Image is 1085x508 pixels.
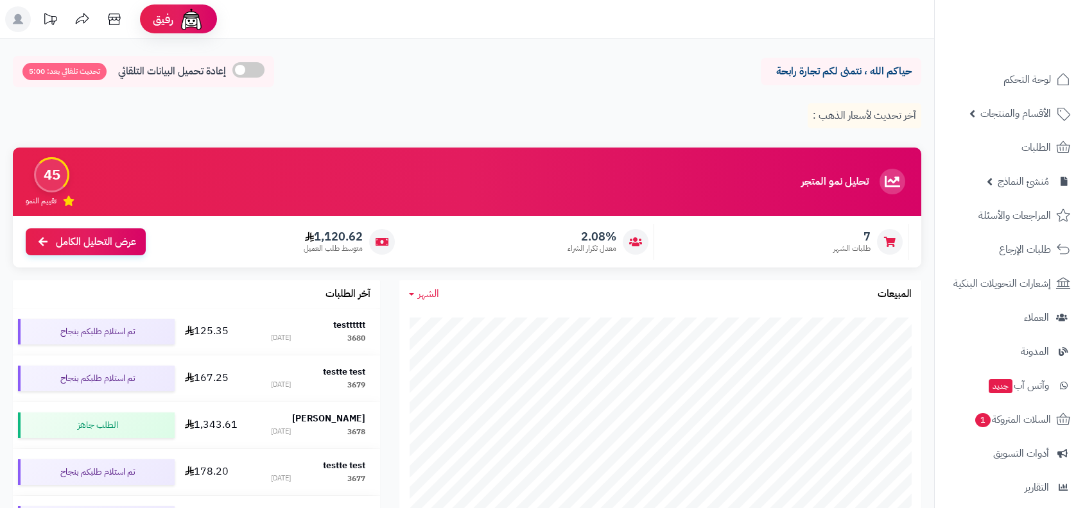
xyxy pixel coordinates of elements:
[1021,139,1051,157] span: الطلبات
[808,103,921,128] p: آخر تحديث لأسعار الذهب :
[118,64,226,79] span: إعادة تحميل البيانات التلقائي
[833,243,871,254] span: طلبات الشهر
[833,230,871,244] span: 7
[18,366,175,391] div: تم استلام طلبكم بنجاح
[942,336,1077,367] a: المدونة
[304,243,363,254] span: متوسط طلب العميل
[942,64,1077,95] a: لوحة التحكم
[180,402,256,448] td: 1,343.61
[980,105,1051,123] span: الأقسام والمنتجات
[993,444,1049,462] span: أدوات التسويق
[942,302,1077,333] a: العملاء
[271,380,291,391] div: [DATE]
[568,243,616,254] span: معدل تكرار الشراء
[347,473,365,484] div: 3677
[942,370,1077,401] a: وآتس آبجديد
[942,268,1077,299] a: إشعارات التحويلات البنكية
[271,473,291,484] div: [DATE]
[292,412,365,425] strong: [PERSON_NAME]
[347,333,365,344] div: 3680
[323,459,365,472] strong: testte test
[942,438,1077,469] a: أدوات التسويق
[999,241,1051,258] span: طلبات الإرجاع
[18,459,175,485] div: تم استلام طلبكم بنجاح
[26,228,146,256] a: عرض التحليل الكامل
[974,411,1051,428] span: السلات المتروكة
[56,235,136,250] span: عرض التحليل الكامل
[418,286,439,301] span: الشهر
[998,35,1073,62] img: logo-2.png
[1003,71,1051,89] span: لوحة التحكم
[1024,309,1049,326] span: العملاء
[325,289,370,300] h3: آخر الطلبات
[34,6,66,35] a: تحديثات المنصة
[333,318,365,332] strong: testttttt
[942,132,1077,163] a: الطلبات
[347,380,365,391] div: 3679
[1021,343,1049,360] span: المدونة
[770,64,912,79] p: حياكم الله ، نتمنى لكم تجارة رابحة
[271,333,291,344] div: [DATE]
[1025,478,1049,496] span: التقارير
[153,12,173,27] span: رفيق
[942,472,1077,503] a: التقارير
[347,427,365,437] div: 3678
[409,287,439,301] a: الشهر
[178,6,204,32] img: ai-face.png
[801,176,869,188] h3: تحليل نمو المتجر
[878,289,912,300] h3: المبيعات
[978,207,1051,224] span: المراجعات والأسئلة
[18,412,175,438] div: الطلب جاهز
[987,377,1049,394] span: وآتس آب
[26,196,56,207] span: تقييم النمو
[942,404,1077,435] a: السلات المتروكة1
[22,63,107,80] span: تحديث تلقائي بعد: 5:00
[18,319,175,344] div: تم استلام طلبكم بنجاح
[304,230,363,244] span: 1,120.62
[323,365,365,378] strong: testte test
[942,234,1077,265] a: طلبات الإرجاع
[180,355,256,402] td: 167.25
[998,173,1049,190] span: مُنشئ النماذج
[180,309,256,355] td: 125.35
[180,449,256,495] td: 178.20
[989,379,1012,393] span: جديد
[942,200,1077,231] a: المراجعات والأسئلة
[568,230,616,244] span: 2.08%
[975,413,991,427] span: 1
[953,275,1051,292] span: إشعارات التحويلات البنكية
[271,427,291,437] div: [DATE]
